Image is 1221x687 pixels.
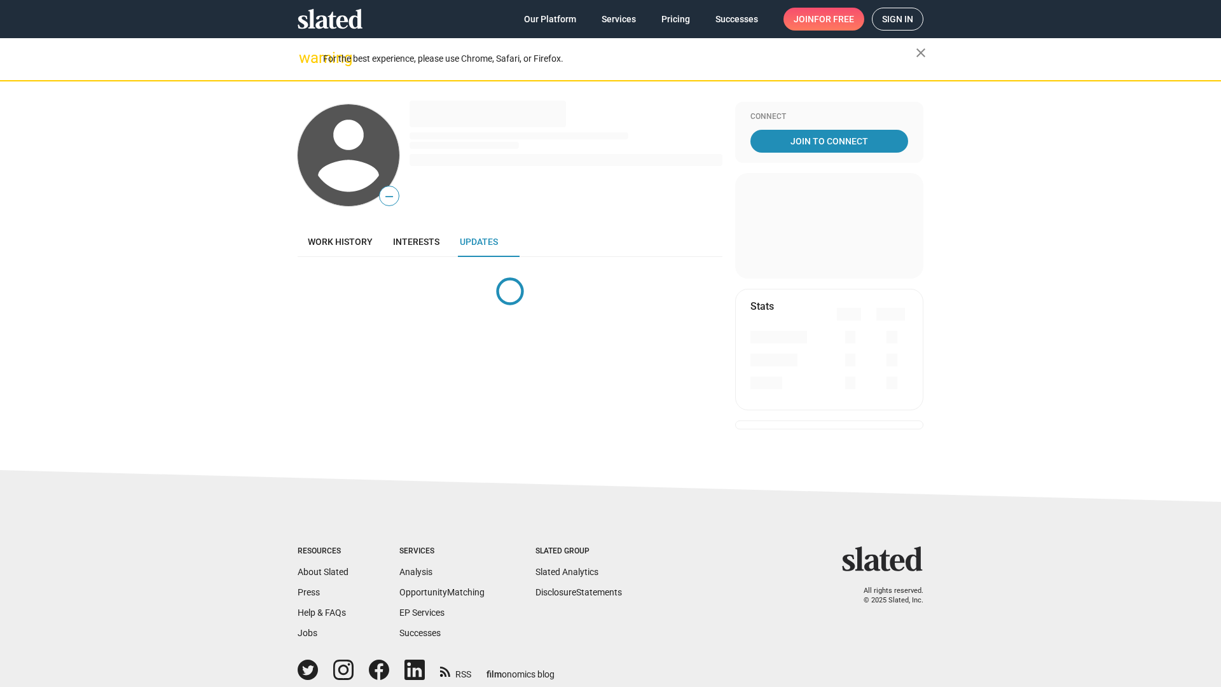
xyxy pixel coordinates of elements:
a: Our Platform [514,8,586,31]
span: Interests [393,237,439,247]
div: Connect [750,112,908,122]
p: All rights reserved. © 2025 Slated, Inc. [850,586,923,605]
mat-icon: warning [299,50,314,66]
span: Successes [715,8,758,31]
a: Slated Analytics [535,567,598,577]
span: Services [602,8,636,31]
a: Join To Connect [750,130,908,153]
a: Work history [298,226,383,257]
a: DisclosureStatements [535,587,622,597]
span: Updates [460,237,498,247]
div: Resources [298,546,348,557]
div: For the best experience, please use Chrome, Safari, or Firefox. [323,50,916,67]
div: Services [399,546,485,557]
mat-icon: close [913,45,928,60]
a: Pricing [651,8,700,31]
a: Help & FAQs [298,607,346,618]
span: Our Platform [524,8,576,31]
span: for free [814,8,854,31]
a: Sign in [872,8,923,31]
a: filmonomics blog [486,658,555,681]
a: Analysis [399,567,432,577]
a: OpportunityMatching [399,587,485,597]
mat-card-title: Stats [750,300,774,313]
a: About Slated [298,567,348,577]
a: Press [298,587,320,597]
a: Joinfor free [783,8,864,31]
span: Join To Connect [753,130,906,153]
div: Slated Group [535,546,622,557]
a: EP Services [399,607,445,618]
span: Sign in [882,8,913,30]
a: Services [591,8,646,31]
a: Interests [383,226,450,257]
span: film [486,669,502,679]
span: Work history [308,237,373,247]
a: RSS [440,661,471,681]
a: Updates [450,226,508,257]
span: — [380,188,399,205]
a: Successes [705,8,768,31]
span: Pricing [661,8,690,31]
a: Successes [399,628,441,638]
span: Join [794,8,854,31]
a: Jobs [298,628,317,638]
